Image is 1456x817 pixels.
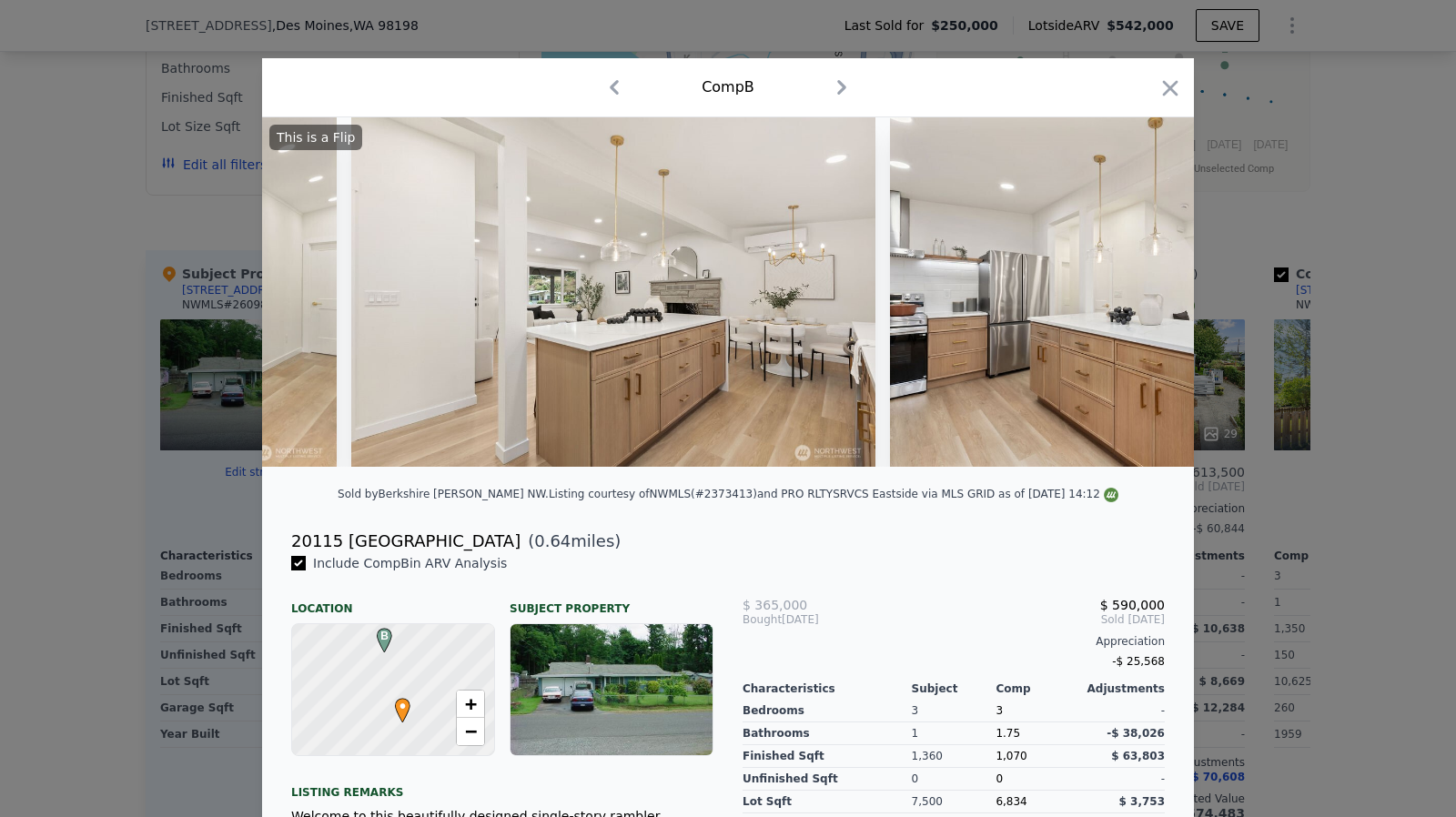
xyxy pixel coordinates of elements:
div: - [1080,700,1165,722]
div: Characteristics [743,681,912,696]
div: Comp B [702,76,754,98]
span: -$ 25,568 [1112,655,1165,668]
a: Zoom in [457,691,484,718]
div: Subject [912,681,996,696]
div: [DATE] [743,612,884,627]
div: Listing courtesy of NWMLS (#2373413) and PRO RLTYSRVCS Eastside via MLS GRID as of [DATE] 14:12 [549,488,1118,500]
div: Sold by Berkshire [PERSON_NAME] NW . [338,488,549,500]
div: Appreciation [743,634,1165,649]
div: 1,360 [912,745,996,768]
img: NWMLS Logo [1104,488,1118,502]
img: Property Img [351,117,875,467]
span: 0 [996,772,1003,785]
span: 0.64 [534,531,571,550]
img: Property Img [890,117,1414,467]
span: -$ 38,026 [1107,727,1165,740]
span: $ 3,753 [1119,795,1165,808]
span: 1,070 [996,750,1026,762]
span: $ 365,000 [743,598,807,612]
div: Bathrooms [743,722,912,745]
div: Lot Sqft [743,791,912,813]
a: Zoom out [457,718,484,745]
div: Listing remarks [291,771,713,800]
div: 1.75 [996,722,1080,745]
div: 3 [912,700,996,722]
span: $ 590,000 [1100,598,1165,612]
span: ( miles) [521,529,621,554]
span: 3 [996,704,1003,717]
div: 0 [912,768,996,791]
div: 7,500 [912,791,996,813]
span: Include Comp B in ARV Analysis [306,556,514,570]
span: 6,834 [996,795,1026,808]
span: Sold [DATE] [884,612,1165,627]
span: Bought [743,612,782,627]
div: 1 [912,722,996,745]
div: Location [291,587,495,616]
div: Finished Sqft [743,745,912,768]
span: + [465,692,477,715]
span: − [465,720,477,742]
div: Comp [996,681,1080,696]
span: $ 63,803 [1111,750,1165,762]
div: B [372,628,383,639]
div: Unfinished Sqft [743,768,912,791]
div: This is a Flip [269,125,362,150]
span: • [390,692,415,720]
div: Adjustments [1080,681,1165,696]
div: 20115 [GEOGRAPHIC_DATA] [291,529,521,554]
div: Subject Property [510,587,713,616]
div: Bedrooms [743,700,912,722]
div: • [390,698,401,709]
div: - [1080,768,1165,791]
span: B [372,628,397,644]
